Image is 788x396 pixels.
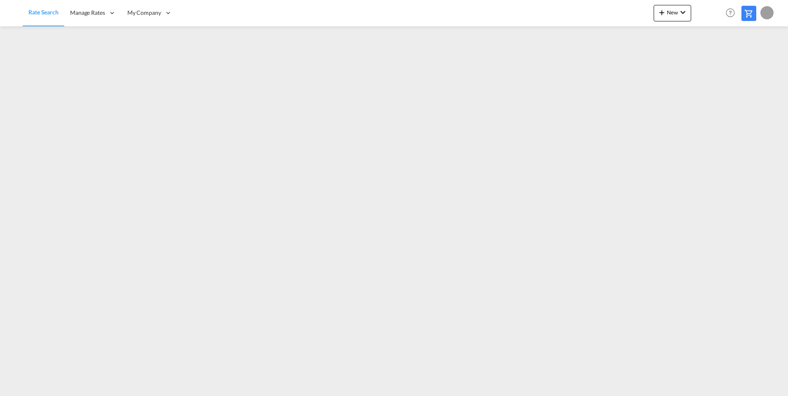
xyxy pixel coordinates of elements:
span: Rate Search [28,9,59,16]
span: New [657,9,688,16]
span: Manage Rates [70,9,105,17]
md-icon: icon-plus 400-fg [657,7,667,17]
div: Help [723,6,741,21]
span: Help [723,6,737,20]
button: icon-plus 400-fgNewicon-chevron-down [654,5,691,21]
span: My Company [127,9,161,17]
md-icon: icon-chevron-down [678,7,688,17]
